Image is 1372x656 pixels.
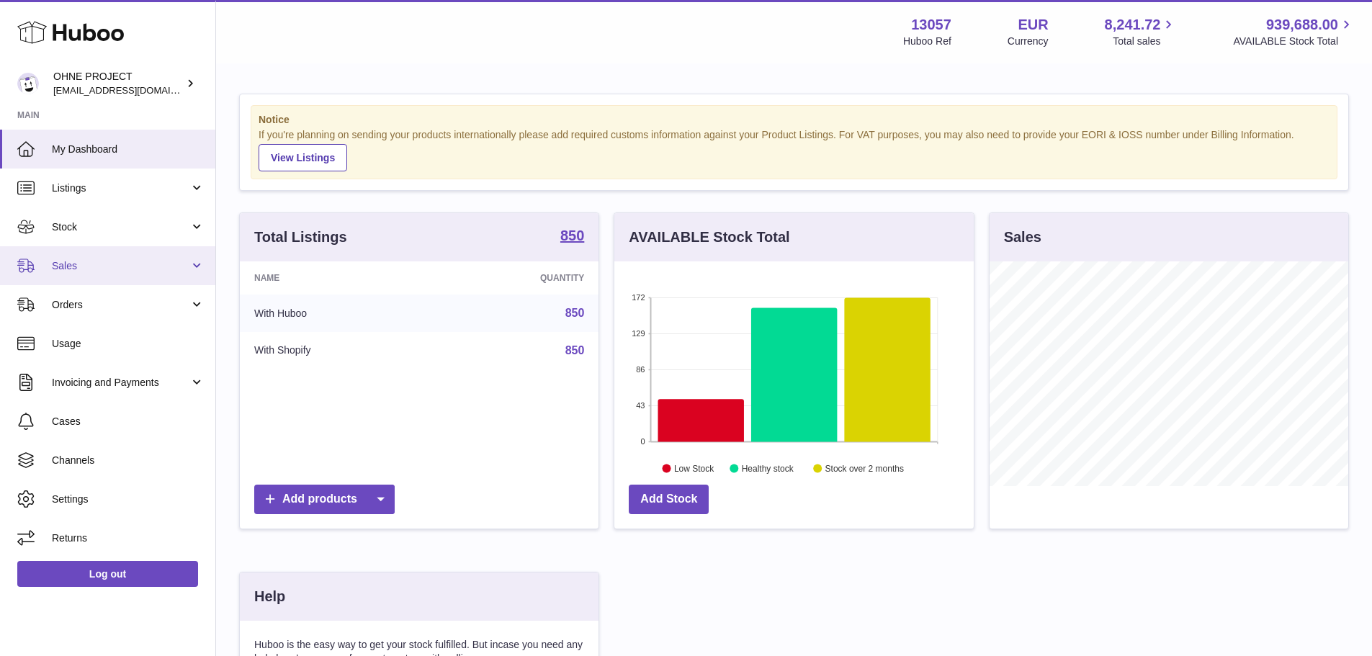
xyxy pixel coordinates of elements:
[434,261,599,295] th: Quantity
[52,376,189,390] span: Invoicing and Payments
[629,485,709,514] a: Add Stock
[632,329,645,338] text: 129
[17,73,39,94] img: internalAdmin-13057@internal.huboo.com
[1105,15,1178,48] a: 8,241.72 Total sales
[825,463,904,473] text: Stock over 2 months
[565,307,585,319] a: 850
[254,485,395,514] a: Add products
[254,228,347,247] h3: Total Listings
[911,15,951,35] strong: 13057
[240,332,434,369] td: With Shopify
[254,587,285,606] h3: Help
[637,401,645,410] text: 43
[560,228,584,246] a: 850
[1233,35,1355,48] span: AVAILABLE Stock Total
[1266,15,1338,35] span: 939,688.00
[52,181,189,195] span: Listings
[629,228,789,247] h3: AVAILABLE Stock Total
[52,454,205,467] span: Channels
[53,70,183,97] div: OHNE PROJECT
[259,113,1330,127] strong: Notice
[17,561,198,587] a: Log out
[742,463,794,473] text: Healthy stock
[52,220,189,234] span: Stock
[240,261,434,295] th: Name
[674,463,714,473] text: Low Stock
[1018,15,1048,35] strong: EUR
[1105,15,1161,35] span: 8,241.72
[52,259,189,273] span: Sales
[259,128,1330,171] div: If you're planning on sending your products internationally please add required customs informati...
[903,35,951,48] div: Huboo Ref
[52,493,205,506] span: Settings
[565,344,585,356] a: 850
[52,298,189,312] span: Orders
[641,437,645,446] text: 0
[240,295,434,332] td: With Huboo
[53,84,212,96] span: [EMAIL_ADDRESS][DOMAIN_NAME]
[52,337,205,351] span: Usage
[1004,228,1041,247] h3: Sales
[52,531,205,545] span: Returns
[52,143,205,156] span: My Dashboard
[259,144,347,171] a: View Listings
[52,415,205,428] span: Cases
[1233,15,1355,48] a: 939,688.00 AVAILABLE Stock Total
[560,228,584,243] strong: 850
[1113,35,1177,48] span: Total sales
[637,365,645,374] text: 86
[1008,35,1049,48] div: Currency
[632,293,645,302] text: 172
